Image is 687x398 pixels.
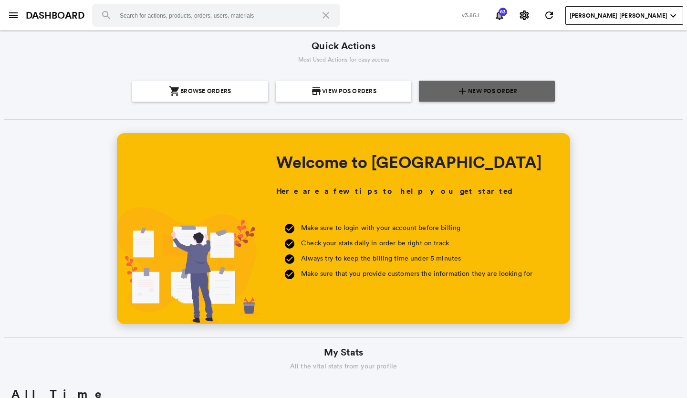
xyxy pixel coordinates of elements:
[180,81,231,102] span: Browse Orders
[322,81,376,102] span: View POS Orders
[498,10,508,14] span: 63
[457,85,468,97] md-icon: {{action.icon}}
[468,81,517,102] span: New POS Order
[276,152,542,171] h1: Welcome to [GEOGRAPHIC_DATA]
[667,10,679,21] md-icon: expand_more
[301,222,532,233] p: Make sure to login with your account before billing
[320,10,332,21] md-icon: close
[519,10,530,21] md-icon: settings
[301,252,532,264] p: Always try to keep the billing time under 5 minutes
[8,10,19,21] md-icon: menu
[494,10,505,21] md-icon: notifications
[312,39,375,53] span: Quick Actions
[26,9,84,22] a: DASHBOARD
[301,237,532,249] p: Check your stats daily in order be right on track
[515,6,534,25] button: Settings
[490,6,509,25] button: Notifications
[290,361,397,371] span: All the vital stats from your profile
[169,85,180,97] md-icon: {{action.icon}}
[101,10,112,21] md-icon: search
[324,346,363,359] span: My Stats
[462,11,479,19] span: v3.85.1
[132,81,268,102] a: {{action.icon}}Browse Orders
[540,6,559,25] button: Refresh State
[284,223,295,234] md-icon: check_circle
[276,81,412,102] a: {{action.icon}}View POS Orders
[301,268,532,279] p: Make sure that you provide customers the information they are looking for
[95,4,118,27] button: Search
[284,253,295,265] md-icon: check_circle
[284,238,295,250] md-icon: check_circle
[284,269,295,280] md-icon: check_circle
[419,81,555,102] a: {{action.icon}}New POS Order
[311,85,322,97] md-icon: {{action.icon}}
[565,6,683,25] button: User
[543,10,555,21] md-icon: refresh
[92,4,340,27] input: Search for actions, products, orders, users, materials
[314,4,337,27] button: Clear
[4,6,23,25] button: open sidebar
[570,11,667,20] span: [PERSON_NAME] [PERSON_NAME]
[298,55,389,63] span: Most Used Actions for easy access
[276,186,515,197] h3: Here are a few tips to help you get started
